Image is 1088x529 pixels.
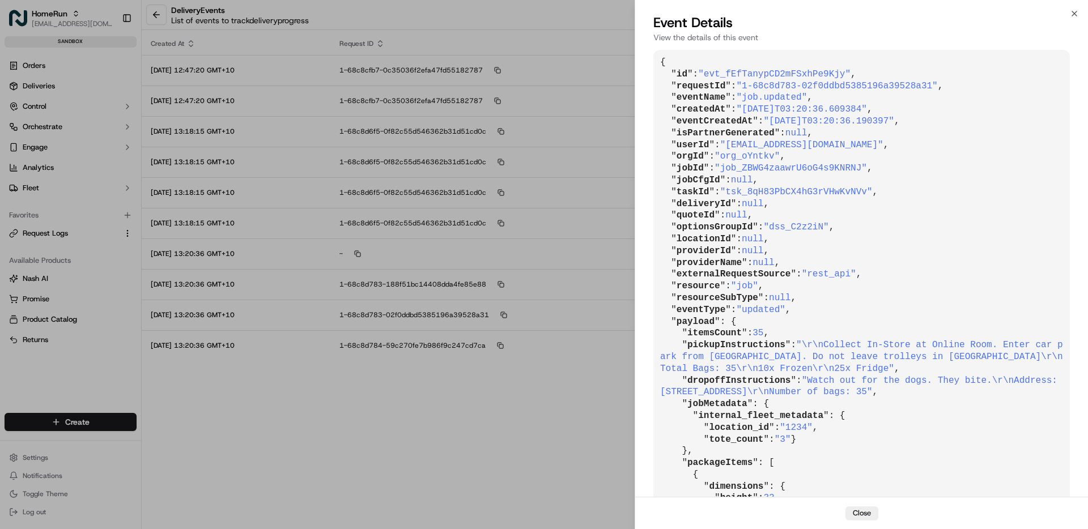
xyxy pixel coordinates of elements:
span: null [742,199,763,209]
span: createdAt [677,104,725,114]
span: null [753,258,774,268]
span: dropoffInstructions [687,376,790,386]
span: jobMetadata [687,399,747,409]
span: "org_oYntkv" [715,151,780,161]
span: orgId [677,151,704,161]
span: null [785,128,807,138]
span: "1234" [780,423,813,433]
span: "dss_C2z2iN" [763,222,828,232]
span: resource [677,281,720,291]
span: quoteId [677,210,715,220]
span: packageItems [687,458,753,468]
span: "job_ZBWG4zaawrU6oG4s9KNRNJ" [715,163,867,173]
span: "rest_api" [802,269,856,279]
span: providerName [677,258,742,268]
span: dimensions [709,481,763,492]
span: userId [677,140,709,150]
span: pickupInstructions [687,340,785,350]
span: providerId [677,246,731,256]
span: optionsGroupId [677,222,753,232]
span: eventType [677,305,725,315]
button: Close [845,506,878,520]
span: jobCfgId [677,175,720,185]
span: externalRequestSource [677,269,791,279]
span: isPartnerGenerated [677,128,775,138]
span: location_id [709,423,769,433]
span: null [769,293,790,303]
span: requestId [677,81,725,91]
span: taskId [677,187,709,197]
h2: Event Details [653,14,1070,32]
span: "evt_fEfTanypCD2mFSxhPe9Kjy" [698,69,851,79]
span: tote_count [709,434,763,445]
span: 35 [753,328,763,338]
span: null [725,210,747,220]
span: height [720,493,753,503]
span: null [731,175,753,185]
span: resourceSubType [677,293,758,303]
span: "updated" [736,305,785,315]
span: payload [677,317,715,327]
span: "[DATE]T03:20:36.190397" [763,116,894,126]
span: internal_fleet_metadata [698,411,823,421]
span: "job" [731,281,758,291]
span: "Watch out for the dogs. They bite.\r\nAddress: [STREET_ADDRESS]\r\nNumber of bags: 35" [660,376,1063,398]
span: itemsCount [687,328,742,338]
span: "\r\nCollect In-Store at Online Room. Enter car park from [GEOGRAPHIC_DATA]. Do not leave trolley... [660,340,1063,374]
span: "3" [775,434,791,445]
span: 32 [763,493,774,503]
span: "1-68c8d783-02f0ddbd5385196a39528a31" [736,81,937,91]
span: null [742,234,763,244]
span: "job.updated" [736,92,807,103]
span: deliveryId [677,199,731,209]
p: View the details of this event [653,32,1070,43]
span: jobId [677,163,704,173]
span: eventCreatedAt [677,116,753,126]
span: "[EMAIL_ADDRESS][DOMAIN_NAME]" [720,140,883,150]
span: id [677,69,687,79]
span: null [742,246,763,256]
span: "tsk_8qH83PbCX4hG3rVHwKvNVv" [720,187,873,197]
span: "[DATE]T03:20:36.609384" [736,104,866,114]
span: locationId [677,234,731,244]
span: eventName [677,92,725,103]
